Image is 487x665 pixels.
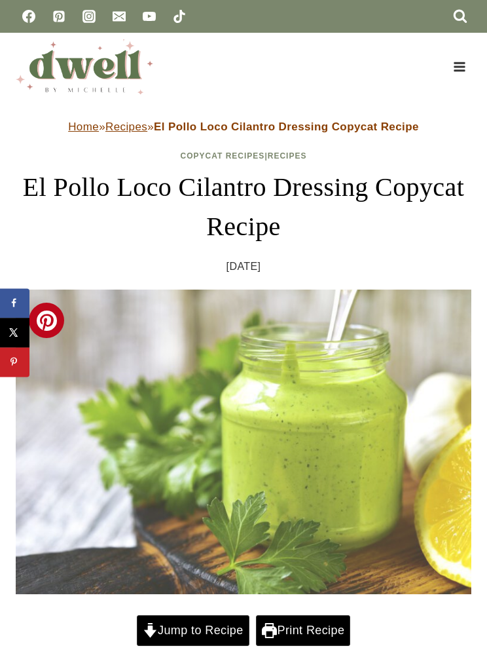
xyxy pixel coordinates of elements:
a: Recipes [268,151,307,161]
a: Email [106,3,132,29]
a: Facebook [16,3,42,29]
button: Open menu [447,56,471,77]
h1: El Pollo Loco Cilantro Dressing Copycat Recipe [16,168,471,246]
a: Pinterest [46,3,72,29]
button: View Search Form [449,5,471,28]
img: DWELL by michelle [16,39,153,94]
strong: El Pollo Loco Cilantro Dressing Copycat Recipe [154,121,419,133]
a: Print Recipe [256,615,350,645]
a: YouTube [136,3,162,29]
a: Home [68,121,99,133]
time: [DATE] [226,257,261,276]
a: Instagram [76,3,102,29]
a: Recipes [105,121,147,133]
a: TikTok [166,3,192,29]
a: Jump to Recipe [137,615,249,645]
span: | [181,151,307,161]
a: Copycat Recipes [181,151,265,161]
span: » » [68,121,419,133]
